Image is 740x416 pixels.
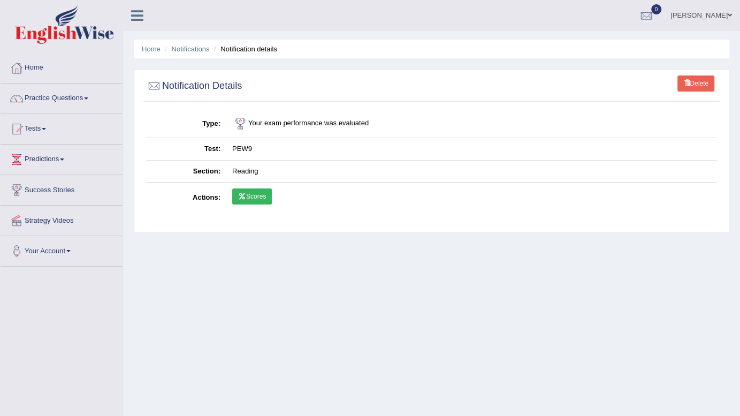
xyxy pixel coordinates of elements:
[677,75,714,92] a: Delete
[146,138,226,161] th: Test
[142,45,161,53] a: Home
[146,110,226,138] th: Type
[651,4,662,14] span: 0
[1,114,123,141] a: Tests
[226,110,717,138] td: Your exam performance was evaluated
[1,175,123,202] a: Success Stories
[146,78,242,94] h2: Notification Details
[1,53,123,80] a: Home
[226,138,717,161] td: PEW9
[232,188,272,205] a: Scores
[226,160,717,183] td: Reading
[1,206,123,232] a: Strategy Videos
[146,183,226,214] th: Actions
[172,45,210,53] a: Notifications
[1,236,123,263] a: Your Account
[1,145,123,171] a: Predictions
[211,44,277,54] li: Notification details
[146,160,226,183] th: Section
[1,84,123,110] a: Practice Questions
